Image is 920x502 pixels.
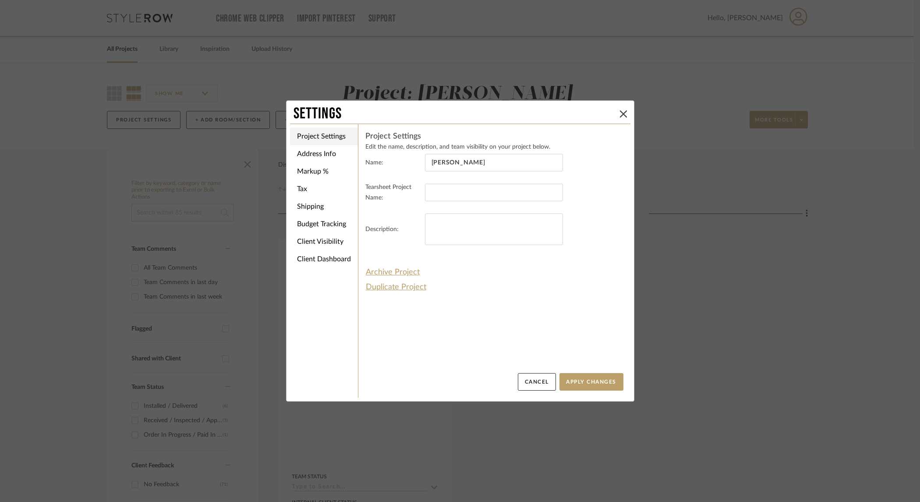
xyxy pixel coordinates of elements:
[290,128,358,145] li: Project Settings
[365,265,420,280] button: Archive Project
[365,224,421,235] label: Description:
[290,198,358,215] li: Shipping
[559,373,623,391] button: Apply Changes
[294,104,616,124] div: Settings
[365,280,427,295] button: Duplicate Project
[290,180,358,198] li: Tax
[290,145,358,163] li: Address Info
[365,157,421,168] label: Name:
[365,182,421,203] label: Tearsheet Project Name:
[290,233,358,250] li: Client Visibility
[365,131,623,142] h4: Project Settings
[518,373,556,391] button: Cancel
[290,163,358,180] li: Markup %
[365,143,623,150] p: Edit the name, description, and team visibility on your project below.
[290,215,358,233] li: Budget Tracking
[290,250,358,268] li: Client Dashboard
